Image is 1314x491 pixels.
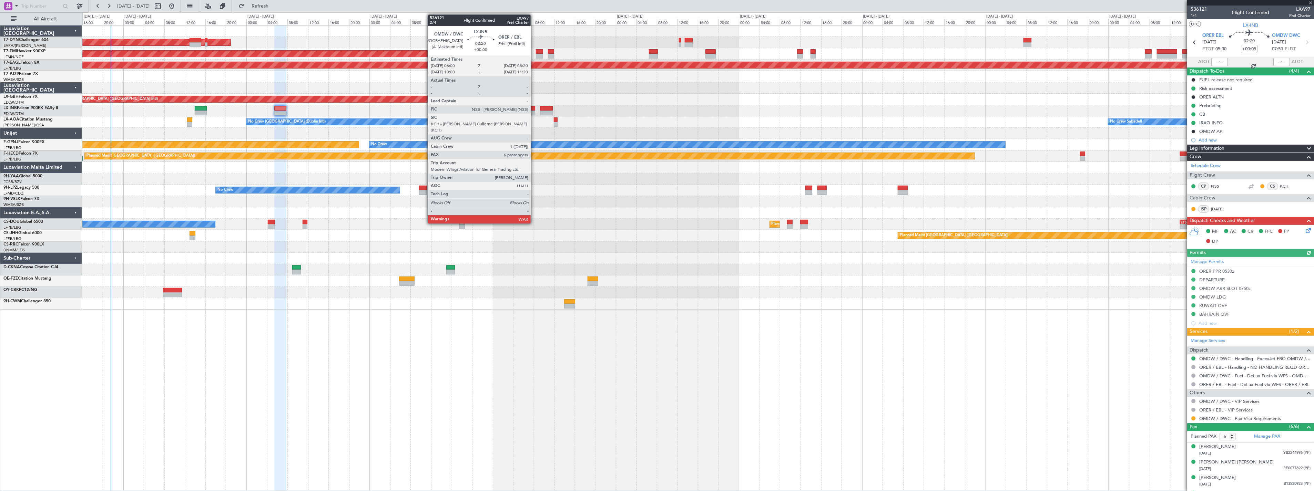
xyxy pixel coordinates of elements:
[636,19,657,25] div: 04:00
[1289,423,1299,430] span: (6/6)
[164,19,185,25] div: 08:00
[3,77,24,82] a: WMSA/SZB
[1190,145,1224,153] span: Leg Information
[1129,19,1150,25] div: 04:00
[3,220,20,224] span: CS-DOU
[3,117,19,122] span: LX-AOA
[3,95,38,99] a: LX-GBHFalcon 7X
[3,66,21,71] a: LFPB/LBG
[1190,217,1255,225] span: Dispatch Checks and Weather
[3,49,45,53] a: T7-EMIHawker 900XP
[235,1,277,12] button: Refresh
[144,19,164,25] div: 04:00
[3,49,17,53] span: T7-EMI
[3,299,51,303] a: 9H-CWMChallenger 850
[1199,373,1311,379] a: OMDW / DWC - Fuel - DeLux Fuel via WFS - OMDW / DWC
[1212,238,1218,245] span: DP
[1199,382,1310,387] a: ORER / EBL - Fuel - DeLux Fuel via WFS - ORER / EBL
[43,94,158,104] div: Planned Maint [GEOGRAPHIC_DATA] ([GEOGRAPHIC_DATA] Intl)
[1272,32,1300,39] span: OMDW DWC
[883,19,903,25] div: 04:00
[842,19,862,25] div: 20:00
[3,106,17,110] span: LX-INB
[1190,194,1215,202] span: Cabin Crew
[698,19,719,25] div: 16:00
[390,19,411,25] div: 04:00
[740,14,766,20] div: [DATE] - [DATE]
[185,19,205,25] div: 12:00
[370,14,397,20] div: [DATE] - [DATE]
[3,231,42,235] a: CS-JHHGlobal 6000
[1199,103,1222,108] div: Prebriefing
[924,19,944,25] div: 12:00
[287,19,308,25] div: 08:00
[1199,451,1211,456] span: [DATE]
[248,117,326,127] div: No Crew [GEOGRAPHIC_DATA] (Dublin Intl)
[369,19,390,25] div: 00:00
[575,19,595,25] div: 16:00
[3,231,18,235] span: CS-JHH
[1202,32,1224,39] span: ORER EBL
[1088,19,1109,25] div: 20:00
[246,4,275,9] span: Refresh
[3,186,17,190] span: 9H-LPZ
[3,265,58,269] a: D-CKNACessna Citation CJ4
[678,19,698,25] div: 12:00
[371,139,387,150] div: No Crew
[1265,228,1273,235] span: FFC
[3,242,44,247] a: CS-RRCFalcon 900LX
[3,174,42,178] a: 9H-YAAGlobal 5000
[8,13,75,24] button: All Aircraft
[1199,85,1232,91] div: Risk assessment
[1284,228,1289,235] span: FP
[1199,407,1253,413] a: ORER / EBL - VIP Services
[1190,423,1197,431] span: Pax
[3,38,19,42] span: T7-DYN
[1006,19,1027,25] div: 04:00
[18,17,73,21] span: All Aircraft
[124,14,151,20] div: [DATE] - [DATE]
[1199,137,1311,143] div: Add new
[801,19,821,25] div: 12:00
[217,185,233,195] div: No Crew
[1199,364,1311,370] a: ORER / EBL - Handling - NO HANDLING REQD ORER/EBL
[1191,163,1221,169] a: Schedule Crew
[1047,19,1068,25] div: 12:00
[3,248,25,253] a: DNMM/LOS
[1199,77,1253,83] div: FUEL release not required
[1108,19,1129,25] div: 00:00
[1198,182,1209,190] div: CP
[3,95,19,99] span: LX-GBH
[1199,398,1260,404] a: OMDW / DWC - VIP Services
[21,1,61,11] input: Trip Number
[3,179,22,185] a: FCBB/BZV
[1280,183,1295,189] a: KCH
[1198,205,1209,213] div: ISP
[1181,220,1196,224] div: ETSI
[1272,39,1286,46] span: [DATE]
[493,19,513,25] div: 00:00
[3,61,20,65] span: T7-EAGL
[513,19,534,25] div: 04:00
[205,19,226,25] div: 16:00
[1212,228,1219,235] span: MF
[1199,120,1223,126] div: IRAQ INFO
[3,276,18,281] span: OE-FZE
[84,14,110,20] div: [DATE] - [DATE]
[1191,13,1207,19] span: 1/4
[1289,6,1311,13] span: LXA97
[226,19,246,25] div: 20:00
[3,145,21,150] a: LFPB/LBG
[1110,117,1142,127] div: No Crew Sabadell
[3,152,19,156] span: F-HECD
[3,61,39,65] a: T7-EAGLFalcon 8X
[985,19,1006,25] div: 00:00
[616,19,636,25] div: 00:00
[1215,46,1226,53] span: 05:30
[862,19,883,25] div: 00:00
[1243,22,1258,29] span: LX-INB
[1272,46,1283,53] span: 07:50
[3,288,37,292] a: OY-CBKPC12/NG
[3,38,49,42] a: T7-DYNChallenger 604
[3,140,44,144] a: F-GPNJFalcon 900EX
